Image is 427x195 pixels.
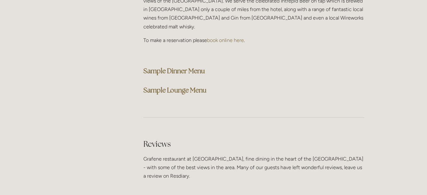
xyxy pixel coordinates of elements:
[207,37,244,43] a: book online here
[143,36,364,44] p: To make a reservation please .
[143,155,364,180] p: Grafene restaurant at [GEOGRAPHIC_DATA], fine dining in the heart of the [GEOGRAPHIC_DATA] - with...
[143,86,206,94] a: Sample Lounge Menu
[143,67,205,75] a: Sample Dinner Menu
[143,139,364,150] h2: Reviews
